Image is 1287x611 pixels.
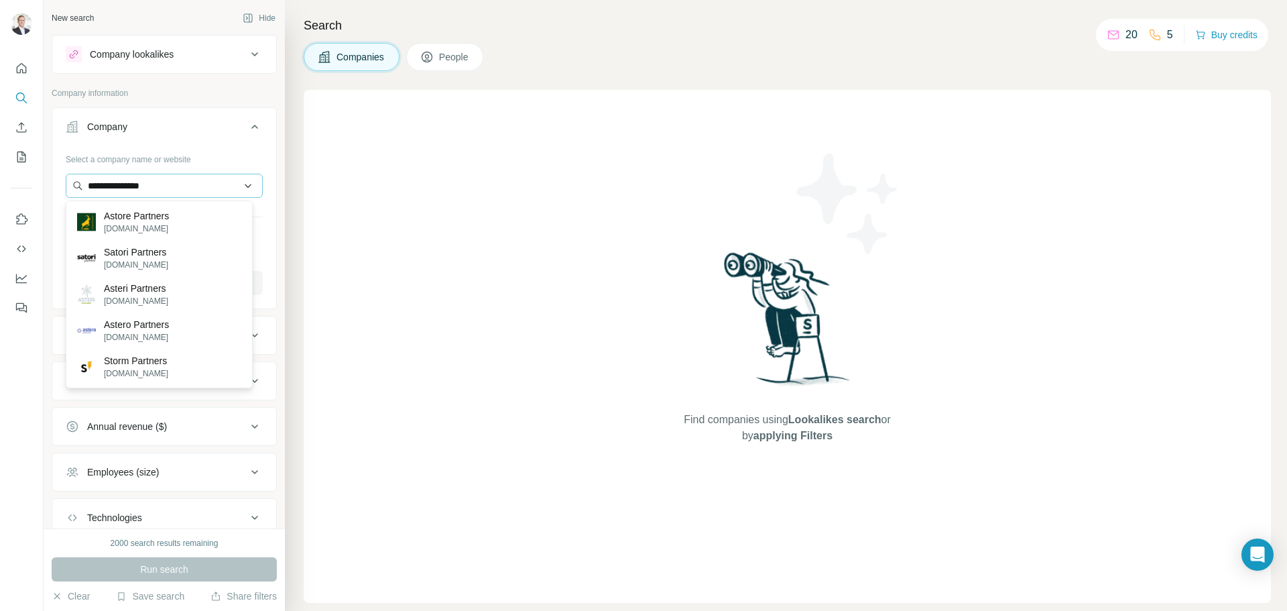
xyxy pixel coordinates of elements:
[52,502,276,534] button: Technologies
[104,282,168,295] p: Asteri Partners
[1195,25,1258,44] button: Buy credits
[11,56,32,80] button: Quick start
[87,420,167,433] div: Annual revenue ($)
[11,86,32,110] button: Search
[11,296,32,320] button: Feedback
[11,115,32,140] button: Enrich CSV
[104,331,169,343] p: [DOMAIN_NAME]
[336,50,385,64] span: Companies
[52,111,276,148] button: Company
[104,245,168,259] p: Satori Partners
[90,48,174,61] div: Company lookalikes
[104,209,169,223] p: Astore Partners
[439,50,470,64] span: People
[718,249,857,398] img: Surfe Illustration - Woman searching with binoculars
[788,144,908,264] img: Surfe Illustration - Stars
[11,145,32,169] button: My lists
[104,354,168,368] p: Storm Partners
[753,430,833,441] span: applying Filters
[233,8,285,28] button: Hide
[66,148,263,166] div: Select a company name or website
[87,465,159,479] div: Employees (size)
[680,412,894,444] span: Find companies using or by
[77,213,96,231] img: Astore Partners
[1125,27,1138,43] p: 20
[104,223,169,235] p: [DOMAIN_NAME]
[52,319,276,351] button: Industry
[104,295,168,307] p: [DOMAIN_NAME]
[1241,539,1274,571] div: Open Intercom Messenger
[1167,27,1173,43] p: 5
[210,590,277,603] button: Share filters
[77,321,96,340] img: Astero Partners
[11,266,32,290] button: Dashboard
[77,285,96,304] img: Asteri Partners
[87,511,142,524] div: Technologies
[11,207,32,231] button: Use Surfe on LinkedIn
[11,13,32,35] img: Avatar
[87,120,127,133] div: Company
[52,410,276,443] button: Annual revenue ($)
[52,12,94,24] div: New search
[52,456,276,488] button: Employees (size)
[104,318,169,331] p: Astero Partners
[788,414,881,425] span: Lookalikes search
[304,16,1271,35] h4: Search
[116,590,184,603] button: Save search
[11,237,32,261] button: Use Surfe API
[104,368,168,380] p: [DOMAIN_NAME]
[52,87,277,99] p: Company information
[104,259,168,271] p: [DOMAIN_NAME]
[77,357,96,376] img: Storm Partners
[52,38,276,70] button: Company lookalikes
[52,590,90,603] button: Clear
[52,365,276,397] button: HQ location
[111,537,219,549] div: 2000 search results remaining
[77,249,96,268] img: Satori Partners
